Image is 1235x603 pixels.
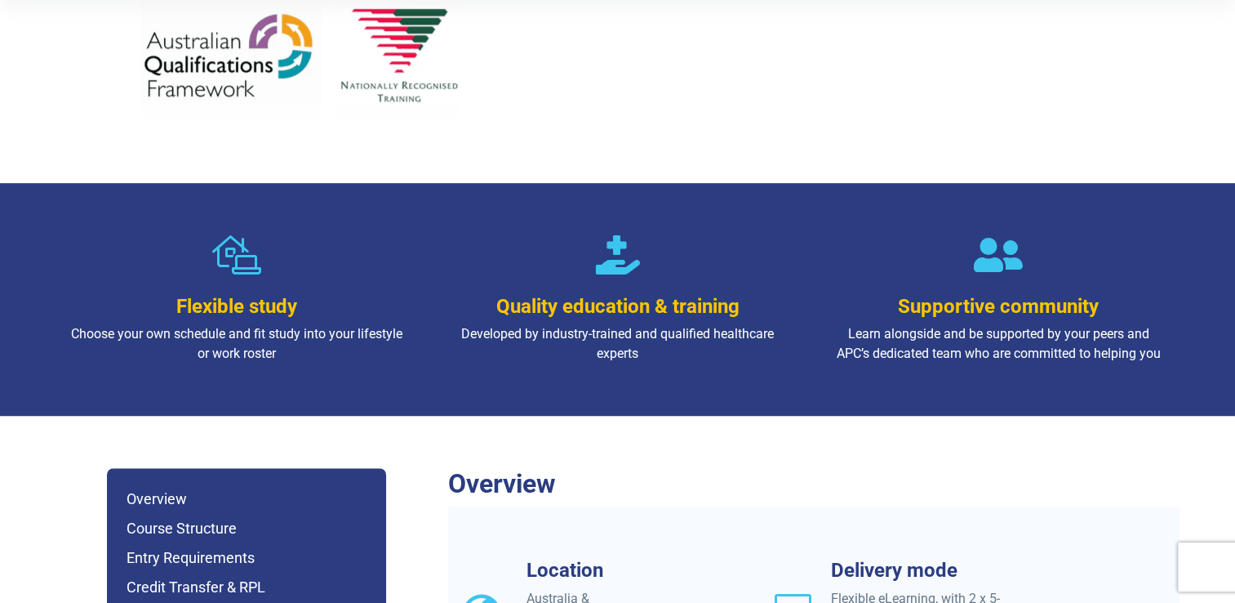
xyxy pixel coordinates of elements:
[450,324,785,364] p: Developed by industry-trained and qualified healthcare experts
[69,295,405,319] h3: Flexible study
[831,324,1166,364] p: Learn alongside and be supported by your peers and APC’s dedicated team who are committed to help...
[69,324,405,364] p: Choose your own schedule and fit study into your lifestyle or work roster
[831,559,1008,583] h3: Delivery mode
[450,295,785,319] h3: Quality education & training
[831,295,1166,319] h3: Supportive community
[448,468,1179,499] h2: Overview
[127,488,367,511] h6: Overview
[526,559,704,583] h3: Location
